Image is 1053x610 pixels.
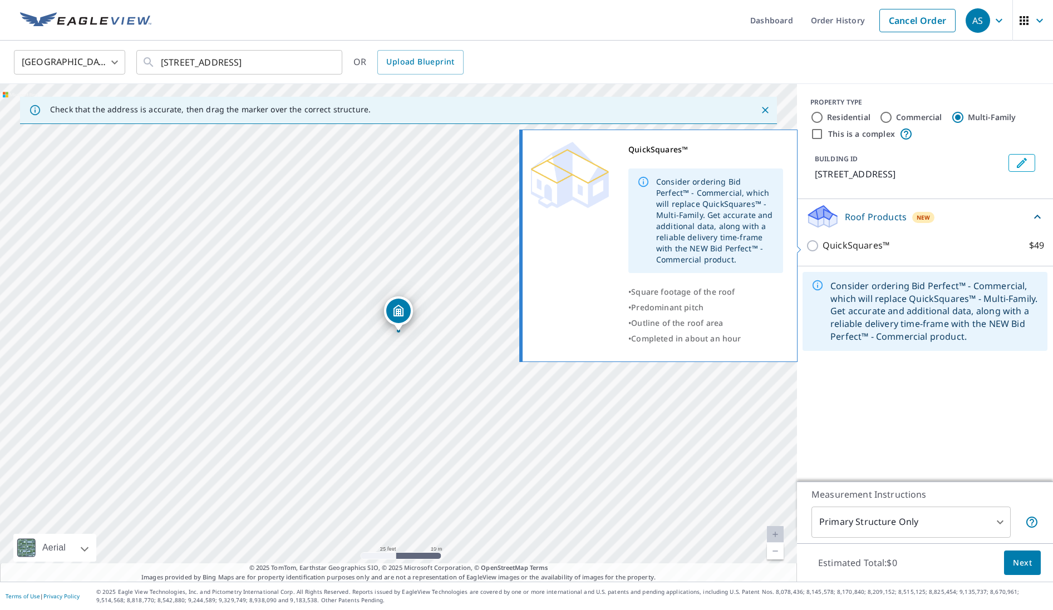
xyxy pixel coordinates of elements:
a: Upload Blueprint [377,50,463,75]
div: AS [966,8,990,33]
p: | [6,593,80,599]
div: Dropped pin, building 1, MultiFamily property, 1500 Tern Ct Ventura, CA 93003 [384,296,413,331]
span: Your report will include only the primary structure on the property. For example, a detached gara... [1025,515,1039,529]
a: Cancel Order [879,9,956,32]
label: Commercial [896,112,942,123]
p: Estimated Total: $0 [809,551,906,575]
p: $49 [1029,239,1044,252]
div: Consider ordering Bid Perfect™ - Commercial, which will replace QuickSquares™ - Multi-Family. Get... [656,172,774,270]
div: PROPERTY TYPE [810,97,1040,107]
a: OpenStreetMap [481,563,528,572]
label: Residential [827,112,870,123]
button: Edit building 1 [1008,154,1035,172]
span: Next [1013,556,1032,570]
p: © 2025 Eagle View Technologies, Inc. and Pictometry International Corp. All Rights Reserved. Repo... [96,588,1047,604]
span: New [917,213,931,222]
a: Terms [530,563,548,572]
p: Measurement Instructions [811,488,1039,501]
a: Current Level 20, Zoom In Disabled [767,526,784,543]
label: Multi-Family [968,112,1016,123]
a: Terms of Use [6,592,40,600]
span: Outline of the roof area [631,318,723,328]
img: EV Logo [20,12,151,29]
div: QuickSquares™ [628,142,783,157]
span: Upload Blueprint [386,55,454,69]
button: Next [1004,551,1041,576]
a: Current Level 20, Zoom Out [767,543,784,559]
div: Consider ordering Bid Perfect™ - Commercial, which will replace QuickSquares™ - Multi-Family. Get... [830,275,1039,348]
div: • [628,300,783,315]
div: Aerial [39,534,69,562]
span: Completed in about an hour [631,333,741,344]
span: © 2025 TomTom, Earthstar Geographics SIO, © 2025 Microsoft Corporation, © [249,563,548,573]
p: QuickSquares™ [823,239,889,252]
span: Square footage of the roof [631,286,735,297]
label: This is a complex [828,128,895,140]
span: Predominant pitch [631,302,703,313]
div: • [628,284,783,300]
div: Aerial [13,534,96,562]
div: • [628,331,783,346]
p: BUILDING ID [815,154,858,163]
div: • [628,315,783,331]
button: Close [758,103,772,117]
p: Check that the address is accurate, then drag the marker over the correct structure. [50,105,371,115]
div: Roof ProductsNew [806,204,1044,230]
div: OR [353,50,464,75]
img: Premium [531,142,609,209]
p: Roof Products [845,210,907,224]
a: Privacy Policy [43,592,80,600]
div: Primary Structure Only [811,507,1011,538]
input: Search by address or latitude-longitude [161,47,319,78]
p: [STREET_ADDRESS] [815,167,1004,181]
div: [GEOGRAPHIC_DATA] [14,47,125,78]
